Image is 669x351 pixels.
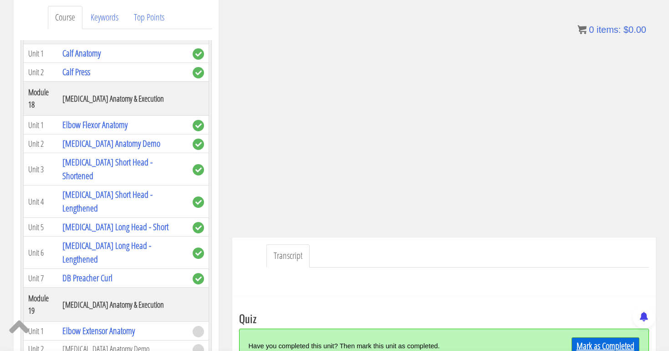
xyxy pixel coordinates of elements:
[589,25,594,35] span: 0
[62,188,153,214] a: [MEDICAL_DATA] Short Head - Lengthened
[23,186,58,218] td: Unit 4
[266,244,310,268] a: Transcript
[62,47,101,59] a: Calf Anatomy
[193,48,204,60] span: complete
[23,322,58,341] td: Unit 1
[597,25,621,35] span: items:
[23,153,58,186] td: Unit 3
[193,139,204,150] span: complete
[83,6,126,29] a: Keywords
[62,272,112,284] a: DB Preacher Curl
[193,120,204,131] span: complete
[23,237,58,269] td: Unit 6
[193,164,204,175] span: complete
[193,196,204,208] span: complete
[23,116,58,134] td: Unit 1
[23,288,58,322] th: Module 19
[193,273,204,284] span: complete
[577,25,587,34] img: icon11.png
[58,82,188,116] th: [MEDICAL_DATA] Anatomy & Execution
[23,63,58,82] td: Unit 2
[62,239,151,265] a: [MEDICAL_DATA] Long Head - Lengthened
[127,6,172,29] a: Top Points
[193,222,204,233] span: complete
[193,67,204,78] span: complete
[62,221,169,233] a: [MEDICAL_DATA] Long Head - Short
[58,288,188,322] th: [MEDICAL_DATA] Anatomy & Execution
[62,156,153,182] a: [MEDICAL_DATA] Short Head - Shortened
[23,269,58,288] td: Unit 7
[193,248,204,259] span: complete
[577,25,646,35] a: 0 items: $0.00
[623,25,646,35] bdi: 0.00
[239,312,649,324] h3: Quiz
[23,218,58,237] td: Unit 5
[62,66,90,78] a: Calf Press
[48,6,82,29] a: Course
[23,82,58,116] th: Module 18
[62,325,135,337] a: Elbow Extensor Anatomy
[62,137,160,150] a: [MEDICAL_DATA] Anatomy Demo
[62,119,128,131] a: Elbow Flexor Anatomy
[23,134,58,153] td: Unit 2
[623,25,628,35] span: $
[23,44,58,63] td: Unit 1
